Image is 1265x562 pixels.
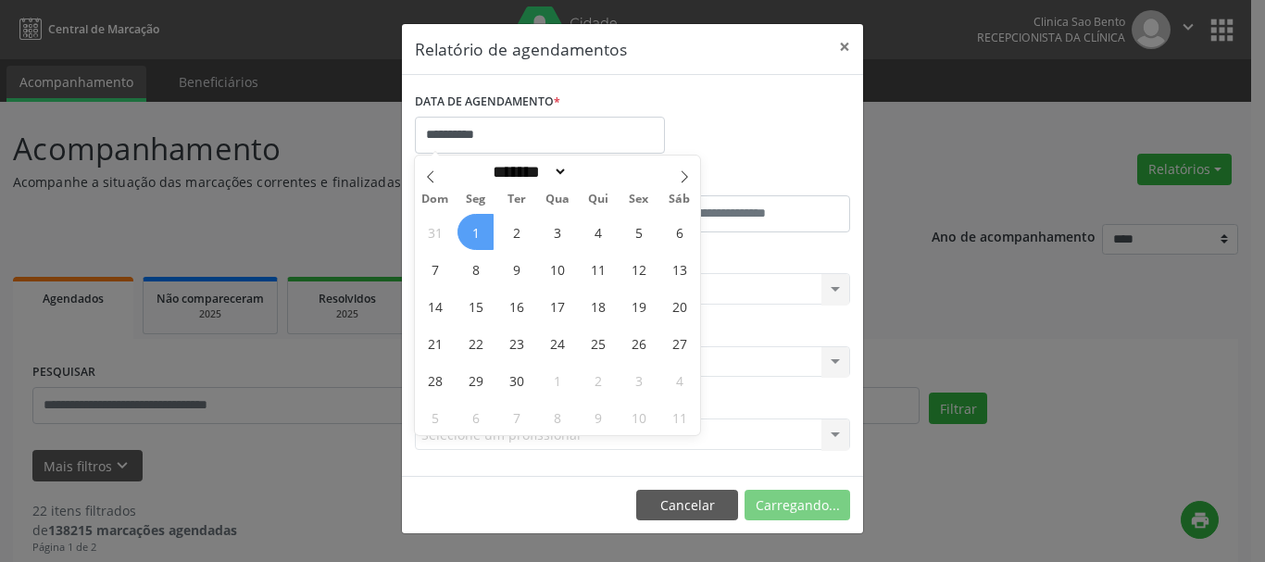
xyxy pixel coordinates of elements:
[661,325,697,361] span: Setembro 27, 2025
[539,399,575,435] span: Outubro 8, 2025
[415,194,456,206] span: Dom
[415,37,627,61] h5: Relatório de agendamentos
[539,251,575,287] span: Setembro 10, 2025
[661,399,697,435] span: Outubro 11, 2025
[496,194,537,206] span: Ter
[580,288,616,324] span: Setembro 18, 2025
[457,399,494,435] span: Outubro 6, 2025
[417,214,453,250] span: Agosto 31, 2025
[620,362,657,398] span: Outubro 3, 2025
[415,88,560,117] label: DATA DE AGENDAMENTO
[580,362,616,398] span: Outubro 2, 2025
[580,251,616,287] span: Setembro 11, 2025
[580,325,616,361] span: Setembro 25, 2025
[619,194,659,206] span: Sex
[661,214,697,250] span: Setembro 6, 2025
[498,251,534,287] span: Setembro 9, 2025
[498,399,534,435] span: Outubro 7, 2025
[417,399,453,435] span: Outubro 5, 2025
[659,194,700,206] span: Sáb
[539,362,575,398] span: Outubro 1, 2025
[456,194,496,206] span: Seg
[568,162,629,181] input: Year
[457,214,494,250] span: Setembro 1, 2025
[580,214,616,250] span: Setembro 4, 2025
[457,251,494,287] span: Setembro 8, 2025
[417,251,453,287] span: Setembro 7, 2025
[620,399,657,435] span: Outubro 10, 2025
[457,325,494,361] span: Setembro 22, 2025
[498,288,534,324] span: Setembro 16, 2025
[661,362,697,398] span: Outubro 4, 2025
[498,362,534,398] span: Setembro 30, 2025
[539,325,575,361] span: Setembro 24, 2025
[620,288,657,324] span: Setembro 19, 2025
[417,288,453,324] span: Setembro 14, 2025
[539,214,575,250] span: Setembro 3, 2025
[745,490,850,521] button: Carregando...
[417,362,453,398] span: Setembro 28, 2025
[826,24,863,69] button: Close
[620,214,657,250] span: Setembro 5, 2025
[580,399,616,435] span: Outubro 9, 2025
[498,325,534,361] span: Setembro 23, 2025
[539,288,575,324] span: Setembro 17, 2025
[578,194,619,206] span: Qui
[457,288,494,324] span: Setembro 15, 2025
[620,251,657,287] span: Setembro 12, 2025
[637,167,850,195] label: ATÉ
[457,362,494,398] span: Setembro 29, 2025
[661,251,697,287] span: Setembro 13, 2025
[498,214,534,250] span: Setembro 2, 2025
[417,325,453,361] span: Setembro 21, 2025
[636,490,738,521] button: Cancelar
[620,325,657,361] span: Setembro 26, 2025
[661,288,697,324] span: Setembro 20, 2025
[537,194,578,206] span: Qua
[486,162,568,181] select: Month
